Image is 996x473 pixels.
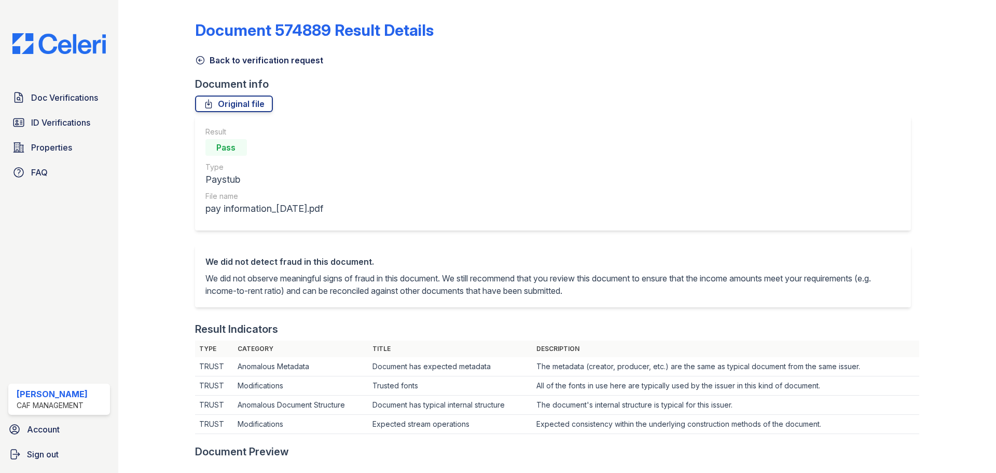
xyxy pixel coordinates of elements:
[368,415,532,434] td: Expected stream operations
[205,191,323,201] div: File name
[195,357,234,376] td: TRUST
[233,396,368,415] td: Anomalous Document Structure
[205,172,323,187] div: Paystub
[195,322,278,336] div: Result Indicators
[195,341,234,357] th: Type
[195,415,234,434] td: TRUST
[4,419,114,440] a: Account
[8,137,110,158] a: Properties
[233,357,368,376] td: Anomalous Metadata
[31,141,72,154] span: Properties
[532,415,919,434] td: Expected consistency within the underlying construction methods of the document.
[205,255,901,268] div: We did not detect fraud in this document.
[368,376,532,396] td: Trusted fonts
[17,400,88,411] div: CAF Management
[27,423,60,436] span: Account
[195,396,234,415] td: TRUST
[205,201,323,216] div: pay information_[DATE].pdf
[233,341,368,357] th: Category
[205,162,323,172] div: Type
[31,91,98,104] span: Doc Verifications
[233,376,368,396] td: Modifications
[195,96,273,112] a: Original file
[195,54,323,66] a: Back to verification request
[233,415,368,434] td: Modifications
[368,357,532,376] td: Document has expected metadata
[205,272,901,297] p: We did not observe meaningful signs of fraud in this document. We still recommend that you review...
[532,396,919,415] td: The document's internal structure is typical for this issuer.
[31,116,90,129] span: ID Verifications
[532,357,919,376] td: The metadata (creator, producer, etc.) are the same as typical document from the same issuer.
[368,341,532,357] th: Title
[532,376,919,396] td: All of the fonts in use here are typically used by the issuer in this kind of document.
[195,444,289,459] div: Document Preview
[8,162,110,183] a: FAQ
[31,166,48,179] span: FAQ
[195,21,434,39] a: Document 574889 Result Details
[205,139,247,156] div: Pass
[532,341,919,357] th: Description
[17,388,88,400] div: [PERSON_NAME]
[195,376,234,396] td: TRUST
[27,448,59,461] span: Sign out
[368,396,532,415] td: Document has typical internal structure
[195,77,919,91] div: Document info
[8,87,110,108] a: Doc Verifications
[4,33,114,54] img: CE_Logo_Blue-a8612792a0a2168367f1c8372b55b34899dd931a85d93a1a3d3e32e68fde9ad4.png
[4,444,114,465] a: Sign out
[8,112,110,133] a: ID Verifications
[205,127,323,137] div: Result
